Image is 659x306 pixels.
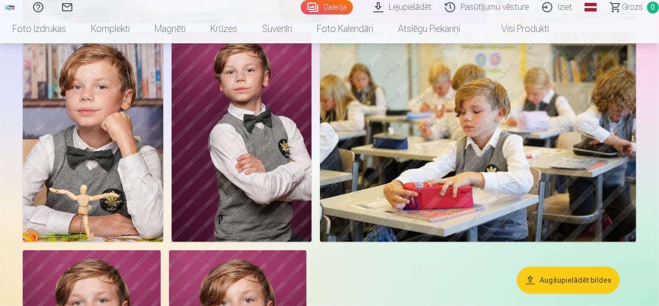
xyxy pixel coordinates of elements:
a: Krūzes [198,14,250,43]
a: Visi produkti [472,14,561,43]
a: Foto kalendāri [304,14,386,43]
a: Komplekti [79,14,142,43]
button: Augšupielādēt bildes [517,267,620,294]
img: /fa1 [4,4,16,10]
a: Suvenīri [250,14,304,43]
a: Magnēti [142,14,198,43]
span: 0 [647,2,659,13]
a: Atslēgu piekariņi [386,14,472,43]
span: Grozs [622,1,643,13]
